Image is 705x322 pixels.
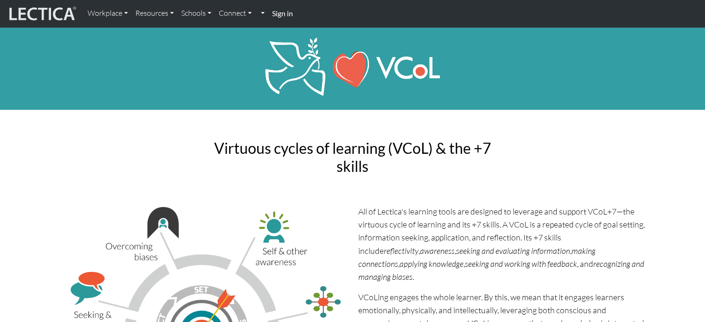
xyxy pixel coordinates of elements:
[358,205,648,283] p: All of Lectica's learning tools are designed to leverage and support VCoL+7—the virtuous cycle of...
[208,139,497,175] h2: Virtuous cycles of learning (VCoL) & the +7 skills
[272,9,293,18] strong: Sign in
[465,259,577,269] i: seeking and working with feedback
[215,4,255,23] a: Connect
[420,246,455,256] i: awareness
[358,259,644,282] i: recognizing and managing biases
[384,246,419,256] i: reflectivity
[7,5,76,23] img: lecticalive
[84,4,132,23] a: Workplace
[178,4,215,23] a: Schools
[268,4,297,24] a: Sign in
[400,259,464,269] i: applying knowledge
[358,246,596,269] i: making connections
[456,246,570,256] i: seeking and evaluating information
[132,4,178,23] a: Resources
